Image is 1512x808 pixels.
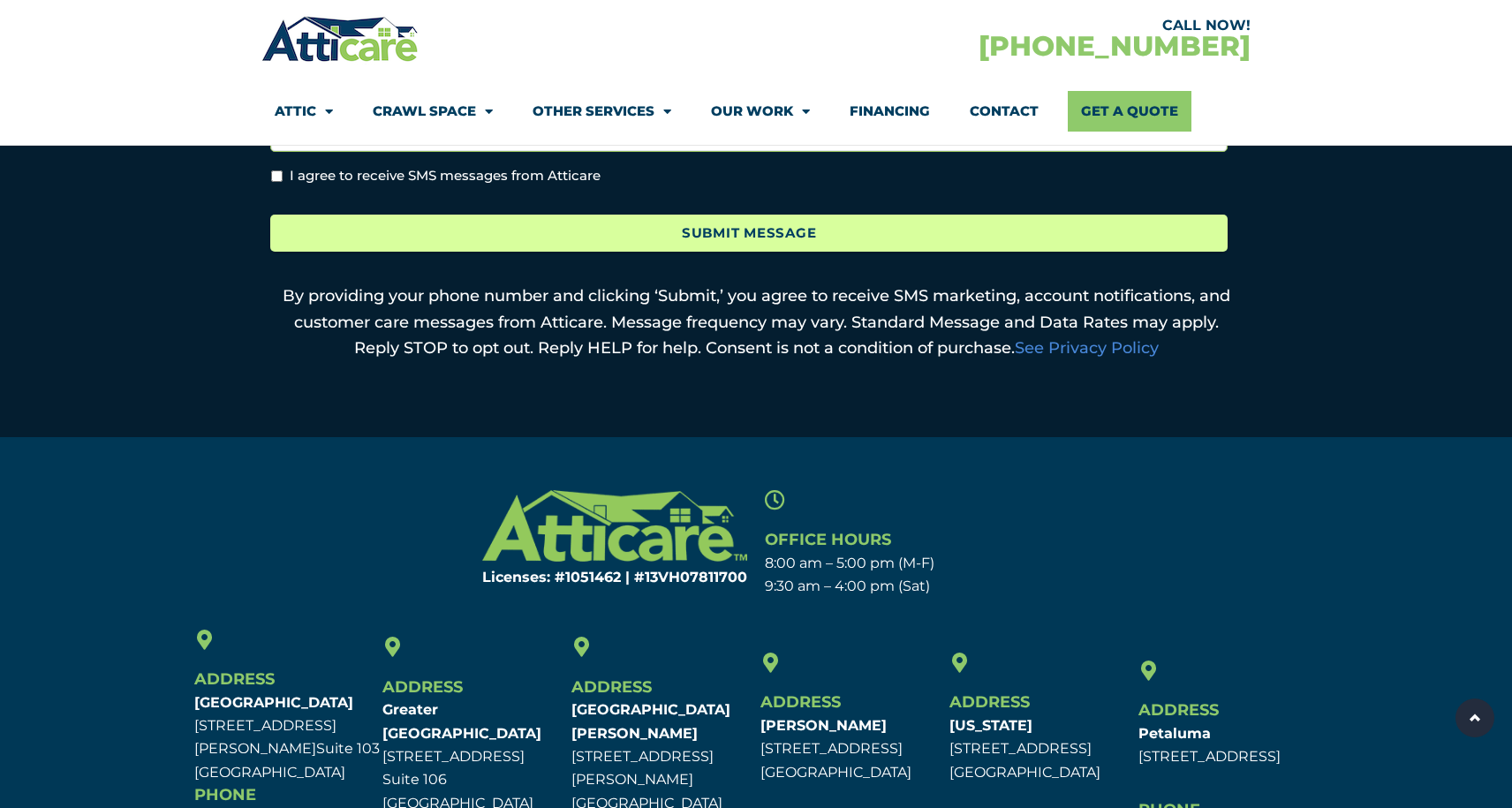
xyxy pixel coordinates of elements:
[760,717,887,734] b: [PERSON_NAME]
[850,91,930,132] a: Financing
[194,691,374,784] p: [STREET_ADDRESS][PERSON_NAME] [GEOGRAPHIC_DATA]
[1138,722,1319,769] p: [STREET_ADDRESS]
[760,692,841,712] span: Address
[275,91,1237,132] nav: Menu
[194,669,275,689] span: Address
[571,677,652,697] span: Address
[194,694,353,711] b: [GEOGRAPHIC_DATA]
[270,283,1242,362] p: By providing your phone number and clicking ‘Submit,’ you agree to receive SMS marketing, account...
[290,166,601,186] label: I agree to receive SMS messages from Atticare
[760,714,941,784] p: [STREET_ADDRESS] [GEOGRAPHIC_DATA]
[431,570,748,585] h6: Licenses: #1051462 | #13VH078117​00
[1015,338,1159,358] a: See Privacy Policy
[765,530,891,549] span: Office Hours
[949,692,1030,712] span: Address
[275,91,333,132] a: Attic
[1138,700,1219,720] span: Address
[1138,725,1211,742] b: Petaluma
[711,91,810,132] a: Our Work
[270,215,1228,253] input: Submit Message
[1068,91,1191,132] a: Get A Quote
[382,701,541,741] b: Greater [GEOGRAPHIC_DATA]
[970,91,1039,132] a: Contact
[765,552,1082,599] p: 8:00 am – 5:00 pm (M-F) 9:30 am – 4:00 pm (Sat)
[949,714,1130,784] p: [STREET_ADDRESS] [GEOGRAPHIC_DATA]
[316,740,380,757] span: Suite 103
[373,91,493,132] a: Crawl Space
[194,785,256,804] span: Phone
[382,677,463,697] span: Address
[756,19,1251,33] div: CALL NOW!
[571,701,730,741] b: [GEOGRAPHIC_DATA][PERSON_NAME]
[533,91,671,132] a: Other Services
[949,717,1032,734] b: [US_STATE]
